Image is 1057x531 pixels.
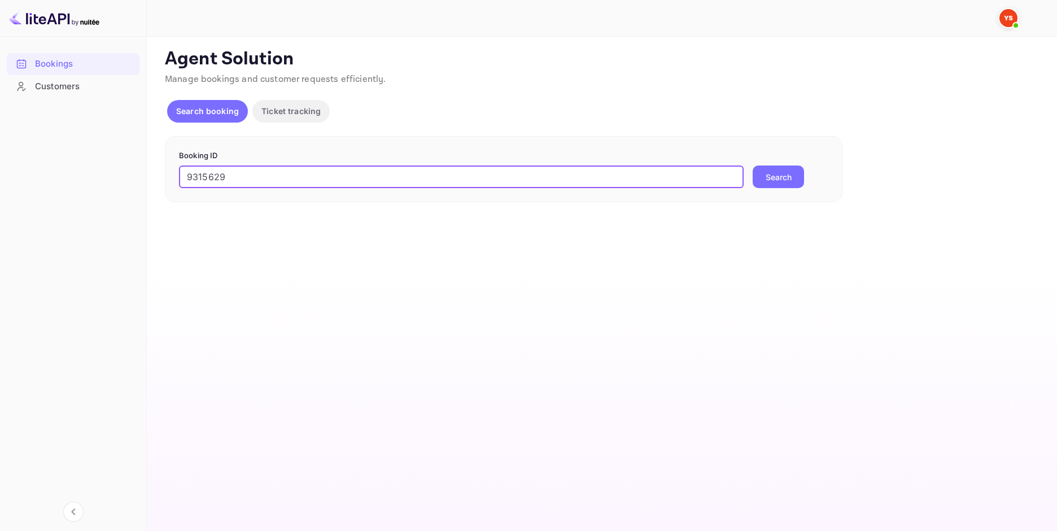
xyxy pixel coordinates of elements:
a: Bookings [7,53,139,74]
a: Customers [7,76,139,97]
p: Booking ID [179,150,828,162]
span: Manage bookings and customer requests efficiently. [165,73,386,85]
div: Customers [7,76,139,98]
img: Yandex Support [999,9,1017,27]
div: Bookings [35,58,134,71]
p: Search booking [176,105,239,117]
input: Enter Booking ID (e.g., 63782194) [179,166,744,188]
img: LiteAPI logo [9,9,99,27]
div: Bookings [7,53,139,75]
div: Customers [35,80,134,93]
p: Ticket tracking [261,105,321,117]
button: Search [753,166,804,188]
button: Collapse navigation [63,502,84,522]
p: Agent Solution [165,48,1037,71]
